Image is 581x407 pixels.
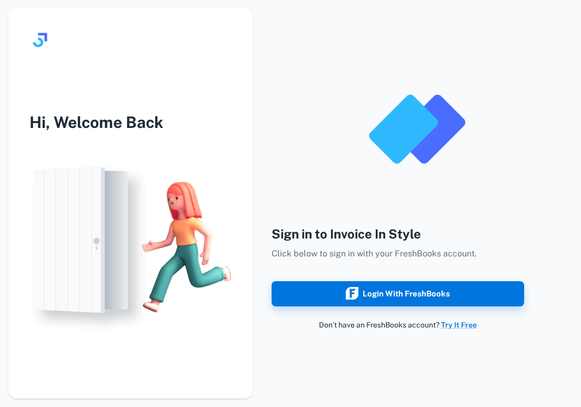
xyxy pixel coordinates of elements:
[272,319,524,331] p: Don’t have an FreshBooks account?
[272,224,524,243] h4: Sign in to Invoice In Style
[364,77,469,182] img: logo_invoice_in_style_app.png
[29,29,51,51] img: logo.svg
[8,111,253,134] h3: Hi, Welcome Back
[272,247,524,260] p: Click below to sign in with your FreshBooks account.
[272,281,524,306] button: Login with FreshBooks
[8,155,253,339] img: login
[441,321,477,329] a: Try It Free
[346,287,450,301] div: Login with FreshBooks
